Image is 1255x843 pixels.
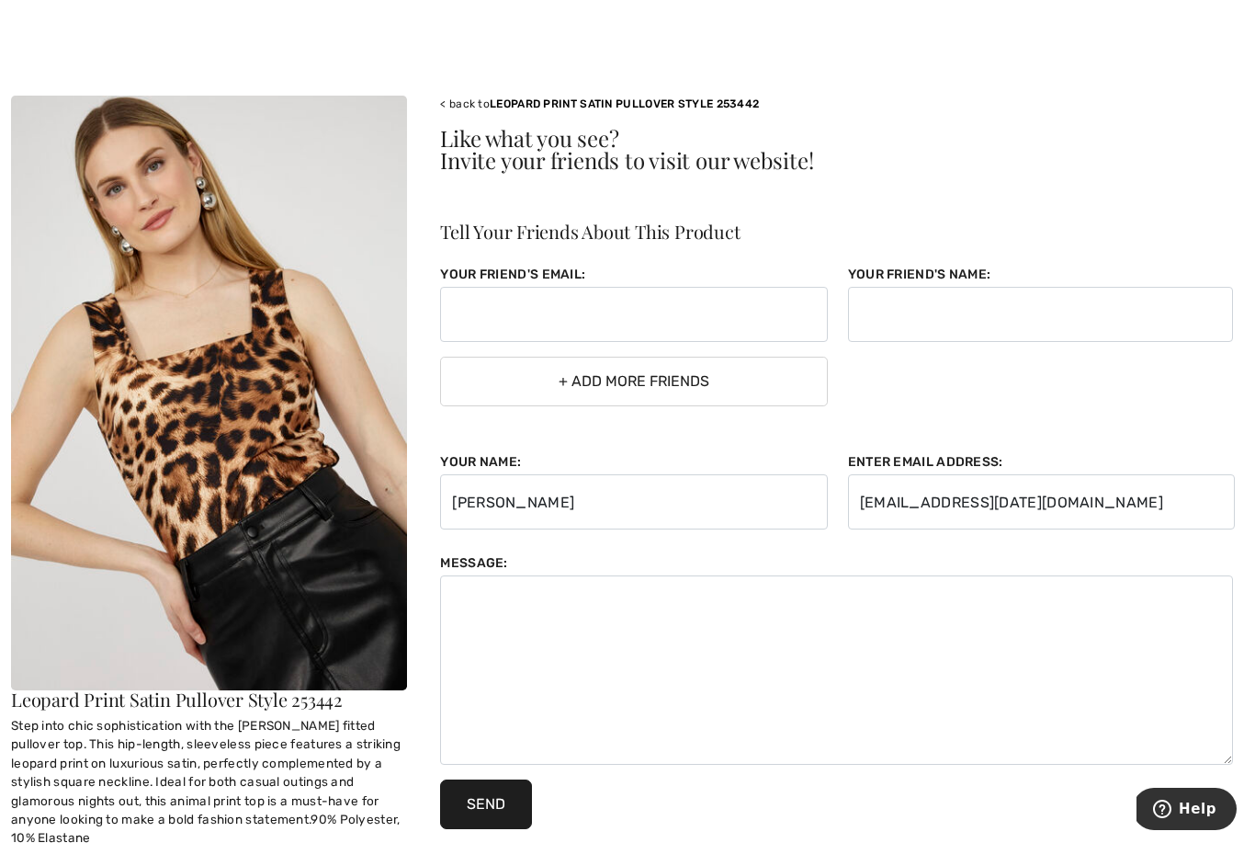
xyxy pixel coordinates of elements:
[440,287,827,342] input: Your friend's email #1
[440,553,507,573] label: Message:
[848,287,1233,342] input: Your friend's name #1
[429,96,972,127] div: < back to
[440,780,532,829] button: Send
[440,357,827,406] button: + Add more friends
[848,474,1235,530] input: Enter email address
[440,452,521,472] label: Your Name:
[848,452,1003,472] label: Enter email address:
[1136,788,1237,834] iframe: Opens a widget where you can find more information
[11,96,407,690] img: frank-lyman-tops-black-cognac_253442_2_cc85_search.jpg
[440,222,1233,241] h3: Tell Your Friends About This Product
[440,265,585,284] label: Your friend's email:
[440,474,827,530] input: Your Name
[490,97,759,110] a: LEOPARD PRINT SATIN PULLOVER STYLE 253442
[429,127,1244,215] h1: Like what you see? Invite your friends to visit our website!
[11,687,343,712] a: Leopard Print Satin Pullover Style 253442
[848,265,991,284] label: Your friend's name:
